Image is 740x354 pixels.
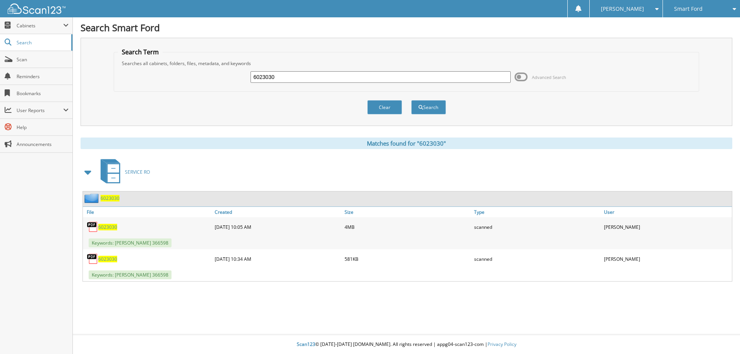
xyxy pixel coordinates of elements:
a: Type [472,207,602,217]
span: Scan123 [297,341,315,347]
span: SERVICE RO [125,169,150,175]
a: File [83,207,213,217]
a: Created [213,207,343,217]
a: User [602,207,732,217]
button: Search [411,100,446,114]
legend: Search Term [118,48,163,56]
div: [DATE] 10:05 AM [213,219,343,235]
div: Searches all cabinets, folders, files, metadata, and keywords [118,60,695,67]
button: Clear [367,100,402,114]
img: PDF.png [87,221,98,233]
h1: Search Smart Ford [81,21,732,34]
a: 6023030 [98,224,117,230]
img: PDF.png [87,253,98,265]
span: Cabinets [17,22,63,29]
div: scanned [472,219,602,235]
a: SERVICE RO [96,157,150,187]
span: Search [17,39,67,46]
div: [PERSON_NAME] [602,251,732,267]
span: Reminders [17,73,69,80]
span: Bookmarks [17,90,69,97]
span: User Reports [17,107,63,114]
div: 4MB [343,219,473,235]
div: [PERSON_NAME] [602,219,732,235]
span: Smart Ford [674,7,703,11]
img: scan123-logo-white.svg [8,3,66,14]
span: Help [17,124,69,131]
a: 6023030 [101,195,119,201]
img: folder2.png [84,193,101,203]
span: Advanced Search [532,74,566,80]
a: Privacy Policy [488,341,516,347]
a: Size [343,207,473,217]
div: 581KB [343,251,473,267]
div: © [DATE]-[DATE] [DOMAIN_NAME]. All rights reserved | appg04-scan123-com | [73,335,740,354]
span: Keywords: [PERSON_NAME] 366598 [89,270,172,279]
div: [DATE] 10:34 AM [213,251,343,267]
span: [PERSON_NAME] [601,7,644,11]
iframe: Chat Widget [701,317,740,354]
a: 6023030 [98,256,117,262]
span: Keywords: [PERSON_NAME] 366598 [89,238,172,247]
div: Matches found for "6023030" [81,138,732,149]
div: scanned [472,251,602,267]
span: Scan [17,56,69,63]
span: Announcements [17,141,69,148]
